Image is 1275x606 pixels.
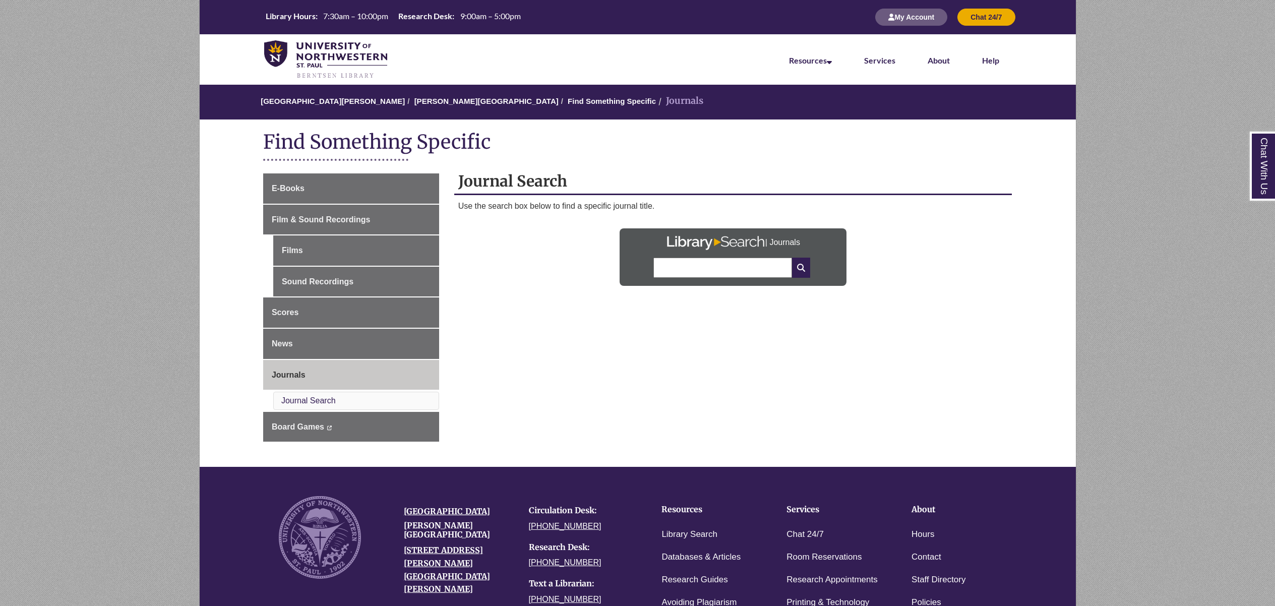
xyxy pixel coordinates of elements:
a: [PERSON_NAME][GEOGRAPHIC_DATA] [414,97,559,105]
a: Resources [789,55,832,65]
div: Guide Page Menu [263,173,439,442]
img: UNW seal [279,496,361,578]
a: [PHONE_NUMBER] [529,595,601,603]
a: Help [982,55,999,65]
a: Staff Directory [912,573,965,587]
h4: Resources [661,505,755,514]
span: E-Books [272,184,305,193]
a: Hours Today [262,11,525,24]
h4: Circulation Desk: [529,506,639,515]
a: Services [864,55,895,65]
span: Board Games [272,422,324,431]
img: UNWSP Library Logo [264,40,388,80]
h4: About [912,505,1005,514]
h4: Services [786,505,880,514]
th: Research Desk: [394,11,456,22]
span: 9:00am – 5:00pm [460,11,521,21]
a: About [928,55,950,65]
a: [STREET_ADDRESS][PERSON_NAME][GEOGRAPHIC_DATA][PERSON_NAME] [404,545,490,594]
a: Hours [912,527,934,542]
h4: Research Desk: [529,543,639,552]
a: News [263,329,439,359]
span: Journals [272,371,306,379]
a: [GEOGRAPHIC_DATA] [404,506,490,516]
h1: Find Something Specific [263,130,1012,156]
p: | Journals [765,232,800,249]
img: Library Search Logo [666,236,765,251]
a: Room Reservations [786,550,862,565]
a: Board Games [263,412,439,442]
h4: [PERSON_NAME][GEOGRAPHIC_DATA] [404,521,514,539]
a: Databases & Articles [661,550,741,565]
span: 7:30am – 10:00pm [323,11,388,21]
h4: Text a Librarian: [529,579,639,588]
a: Journals [263,360,439,390]
a: [PHONE_NUMBER] [529,558,601,567]
a: Chat 24/7 [786,527,824,542]
a: Film & Sound Recordings [263,205,439,235]
a: Films [273,235,439,266]
a: Scores [263,297,439,328]
i: This link opens in a new window [326,426,332,430]
a: Journal Search [281,396,336,405]
a: Research Guides [661,573,727,587]
span: Film & Sound Recordings [272,215,371,224]
a: My Account [875,13,947,21]
table: Hours Today [262,11,525,23]
a: Contact [912,550,941,565]
a: Sound Recordings [273,267,439,297]
a: E-Books [263,173,439,204]
h2: Journal Search [454,168,1012,195]
p: Use the search box below to find a specific journal title. [458,200,1008,212]
a: Find Something Specific [568,97,656,105]
button: Chat 24/7 [957,9,1015,26]
a: Research Appointments [786,573,878,587]
a: [PHONE_NUMBER] [529,522,601,530]
li: Journals [656,94,703,108]
a: Chat 24/7 [957,13,1015,21]
a: Library Search [661,527,717,542]
button: My Account [875,9,947,26]
th: Library Hours: [262,11,319,22]
span: Scores [272,308,298,317]
span: News [272,339,293,348]
a: [GEOGRAPHIC_DATA][PERSON_NAME] [261,97,405,105]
